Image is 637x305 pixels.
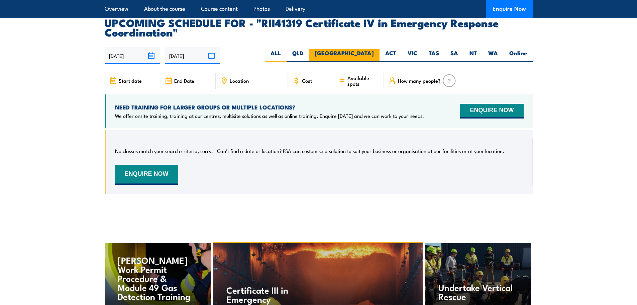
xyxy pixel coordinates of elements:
[115,103,424,111] h4: NEED TRAINING FOR LARGER GROUPS OR MULTIPLE LOCATIONS?
[119,78,142,83] span: Start date
[398,78,441,83] span: How many people?
[445,49,464,62] label: SA
[302,78,312,83] span: Cost
[438,283,518,301] h4: Undertake Vertical Rescue
[105,47,160,64] input: From date
[217,148,504,154] p: Can’t find a date or location? FSA can customise a solution to suit your business or organisation...
[309,49,380,62] label: [GEOGRAPHIC_DATA]
[347,75,379,86] span: Available spots
[402,49,423,62] label: VIC
[504,49,533,62] label: Online
[265,49,287,62] label: ALL
[483,49,504,62] label: WA
[174,78,194,83] span: End Date
[423,49,445,62] label: TAS
[115,165,178,185] button: ENQUIRE NOW
[165,47,220,64] input: To date
[115,112,424,119] p: We offer onsite training, training at our centres, multisite solutions as well as online training...
[105,18,533,36] h2: UPCOMING SCHEDULE FOR - "RII41319 Certificate IV in Emergency Response Coordination"
[287,49,309,62] label: QLD
[460,104,523,119] button: ENQUIRE NOW
[115,148,213,154] p: No classes match your search criteria, sorry.
[380,49,402,62] label: ACT
[464,49,483,62] label: NT
[118,255,197,301] h4: [PERSON_NAME] Work Permit Procedure & Module 49 Gas Detection Training
[230,78,249,83] span: Location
